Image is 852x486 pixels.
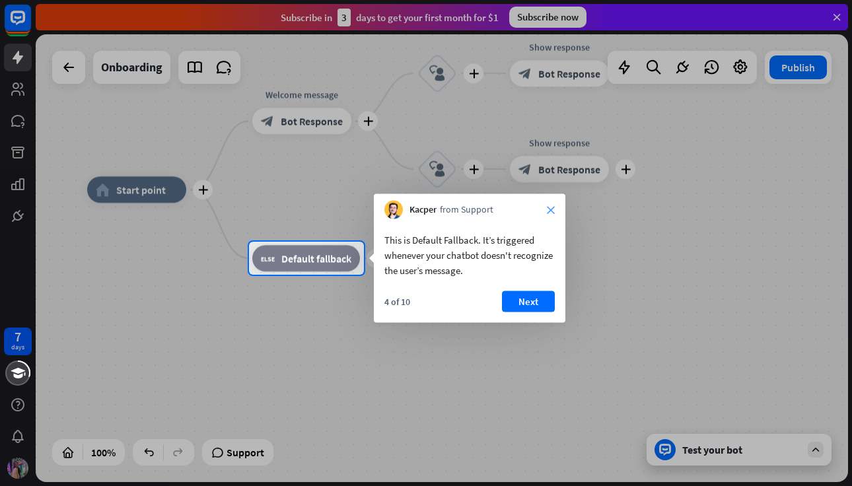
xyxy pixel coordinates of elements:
span: Kacper [409,203,437,217]
button: Next [502,291,555,312]
i: block_fallback [261,252,275,265]
button: Open LiveChat chat widget [11,5,50,45]
div: 4 of 10 [384,296,410,308]
div: This is Default Fallback. It’s triggered whenever your chatbot doesn't recognize the user’s message. [384,232,555,278]
i: close [547,206,555,214]
span: from Support [440,203,493,217]
span: Default fallback [281,252,351,265]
